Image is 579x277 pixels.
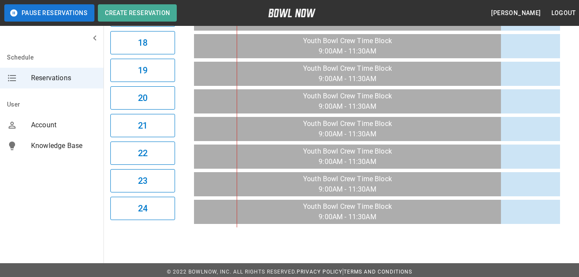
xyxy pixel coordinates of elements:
h6: 19 [138,63,147,77]
button: Pause Reservations [4,4,94,22]
img: logo [268,9,316,17]
h6: 23 [138,174,147,188]
span: © 2022 BowlNow, Inc. All Rights Reserved. [167,269,297,275]
h6: 24 [138,201,147,215]
button: 21 [110,114,175,137]
h6: 20 [138,91,147,105]
span: Knowledge Base [31,141,97,151]
span: Reservations [31,73,97,83]
button: 23 [110,169,175,192]
button: 24 [110,197,175,220]
button: 18 [110,31,175,54]
h6: 22 [138,146,147,160]
button: 19 [110,59,175,82]
span: Account [31,120,97,130]
button: 20 [110,86,175,110]
h6: 18 [138,36,147,50]
button: Create Reservation [98,4,177,22]
h6: 21 [138,119,147,132]
a: Terms and Conditions [344,269,412,275]
button: Logout [548,5,579,21]
button: [PERSON_NAME] [488,5,544,21]
a: Privacy Policy [297,269,342,275]
button: 22 [110,142,175,165]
